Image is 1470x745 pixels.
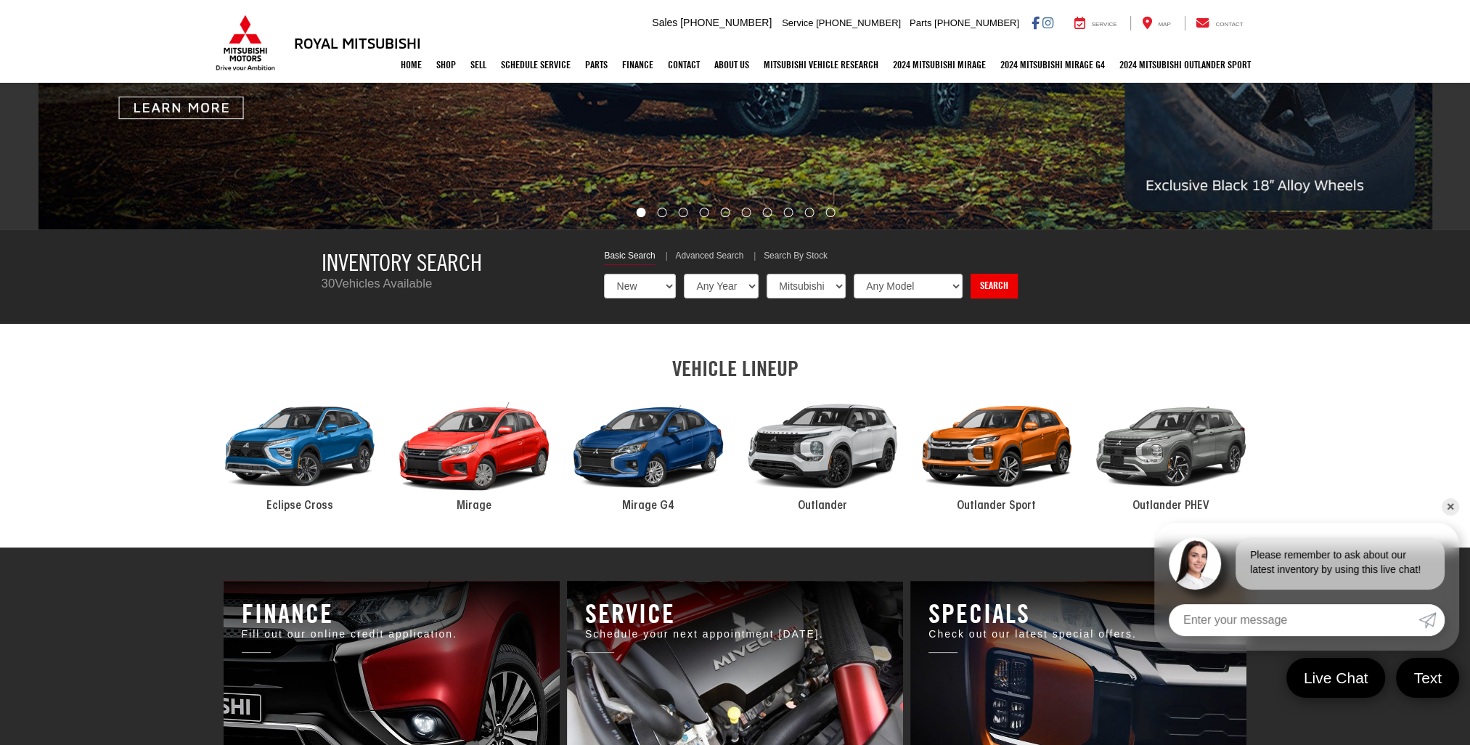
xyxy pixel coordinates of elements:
[928,599,1228,628] h3: Specials
[1185,16,1254,30] a: Contact
[886,46,993,83] a: 2024 Mitsubishi Mirage
[957,500,1036,512] span: Outlander Sport
[735,388,910,515] a: 2024 Mitsubishi Outlander Outlander
[764,250,828,264] a: Search By Stock
[322,275,583,293] p: Vehicles Available
[934,17,1019,28] span: [PHONE_NUMBER]
[816,17,901,28] span: [PHONE_NUMBER]
[585,627,885,642] p: Schedule your next appointment [DATE].
[1158,21,1170,28] span: Map
[741,208,751,217] li: Go to slide number 6.
[756,46,886,83] a: Mitsubishi Vehicle Research
[783,208,793,217] li: Go to slide number 8.
[213,357,1258,380] h2: VEHICLE LINEUP
[661,46,707,83] a: Contact
[910,17,931,28] span: Parts
[1215,21,1243,28] span: Contact
[993,46,1112,83] a: 2024 Mitsubishi Mirage G4
[213,388,387,505] div: 2024 Mitsubishi Eclipse Cross
[798,500,847,512] span: Outlander
[463,46,494,83] a: Sell
[266,500,333,512] span: Eclipse Cross
[604,274,676,298] select: Choose Vehicle Condition from the dropdown
[1063,16,1128,30] a: Service
[561,388,735,505] div: 2024 Mitsubishi Mirage G4
[652,17,677,28] span: Sales
[213,15,278,71] img: Mitsubishi
[213,388,387,515] a: 2024 Mitsubishi Eclipse Cross Eclipse Cross
[804,208,814,217] li: Go to slide number 9.
[1112,46,1258,83] a: 2024 Mitsubishi Outlander SPORT
[675,250,743,264] a: Advanced Search
[762,208,772,217] li: Go to slide number 7.
[1396,658,1459,698] a: Text
[680,17,772,28] span: [PHONE_NUMBER]
[910,388,1084,505] div: 2024 Mitsubishi Outlander Sport
[1092,21,1117,28] span: Service
[1032,17,1040,28] a: Facebook: Click to visit our Facebook page
[1236,537,1445,590] div: Please remember to ask about our latest inventory by using this live chat!
[700,208,709,217] li: Go to slide number 4.
[1169,604,1418,636] input: Enter your message
[636,208,645,217] li: Go to slide number 1.
[1084,388,1258,515] a: 2024 Mitsubishi Outlander PHEV Outlander PHEV
[1084,388,1258,505] div: 2024 Mitsubishi Outlander PHEV
[494,46,578,83] a: Schedule Service: Opens in a new tab
[721,208,730,217] li: Go to slide number 5.
[387,388,561,505] div: 2024 Mitsubishi Mirage
[322,277,335,290] span: 30
[387,388,561,515] a: 2024 Mitsubishi Mirage Mirage
[928,627,1228,642] p: Check out our latest special offers.
[615,46,661,83] a: Finance
[622,500,674,512] span: Mirage G4
[1406,668,1449,688] span: Text
[1042,17,1053,28] a: Instagram: Click to visit our Instagram page
[242,599,542,628] h3: Finance
[782,17,813,28] span: Service
[684,274,759,298] select: Choose Year from the dropdown
[294,35,421,51] h3: Royal Mitsubishi
[578,46,615,83] a: Parts: Opens in a new tab
[1169,537,1221,590] img: Agent profile photo
[561,388,735,515] a: 2024 Mitsubishi Mirage G4 Mirage G4
[604,250,655,265] a: Basic Search
[322,250,583,275] h3: Inventory Search
[457,500,491,512] span: Mirage
[1297,668,1376,688] span: Live Chat
[429,46,463,83] a: Shop
[585,599,885,628] h3: Service
[242,627,542,642] p: Fill out our online credit application.
[658,208,667,217] li: Go to slide number 2.
[393,46,429,83] a: Home
[910,388,1084,515] a: 2024 Mitsubishi Outlander Sport Outlander Sport
[679,208,688,217] li: Go to slide number 3.
[1132,500,1209,512] span: Outlander PHEV
[971,274,1018,298] a: Search
[1130,16,1181,30] a: Map
[1286,658,1386,698] a: Live Chat
[707,46,756,83] a: About Us
[854,274,963,298] select: Choose Model from the dropdown
[767,274,846,298] select: Choose Make from the dropdown
[1418,604,1445,636] a: Submit
[735,388,910,505] div: 2024 Mitsubishi Outlander
[825,208,835,217] li: Go to slide number 10.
